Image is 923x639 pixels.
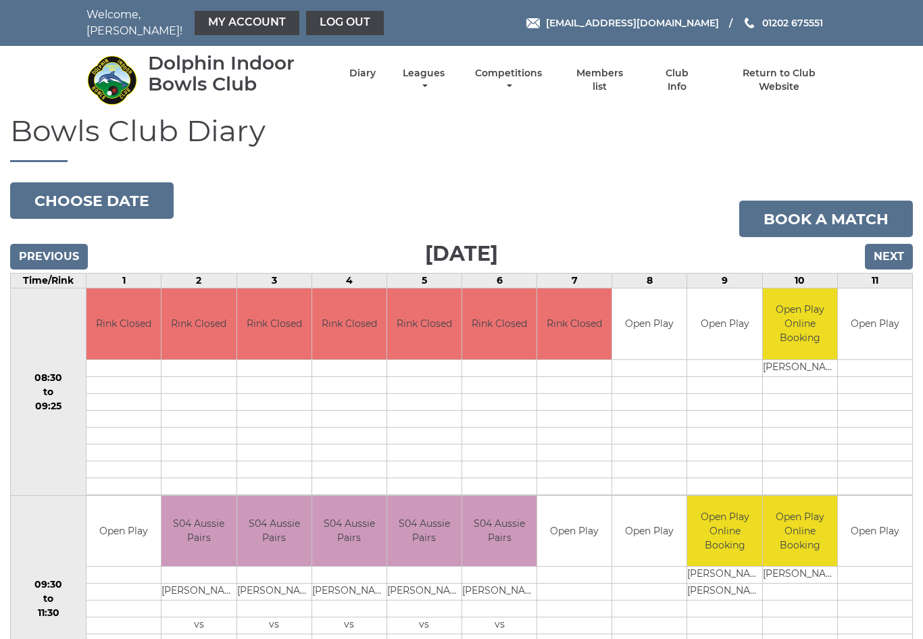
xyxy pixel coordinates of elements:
td: Open Play [838,496,912,567]
a: Leagues [399,67,448,93]
td: Rink Closed [312,288,386,359]
a: Club Info [655,67,699,93]
td: [PERSON_NAME] [462,584,537,600]
td: 6 [462,274,537,288]
td: Open Play [612,496,687,567]
td: Open Play [687,288,762,359]
td: [PERSON_NAME] [237,584,311,600]
td: Open Play Online Booking [687,496,762,567]
td: 10 [762,274,837,288]
h1: Bowls Club Diary [10,114,913,162]
td: [PERSON_NAME] [763,567,837,584]
td: Time/Rink [11,274,86,288]
span: 01202 675551 [762,17,823,29]
td: vs [462,617,537,634]
td: 2 [161,274,236,288]
td: Rink Closed [537,288,612,359]
img: Email [526,18,540,28]
td: 5 [386,274,461,288]
td: 4 [311,274,386,288]
td: [PERSON_NAME] [763,359,837,376]
td: Open Play Online Booking [763,496,837,567]
td: [PERSON_NAME] [687,584,762,600]
td: 8 [612,274,687,288]
img: Phone us [745,18,754,28]
td: vs [161,617,236,634]
td: [PERSON_NAME] [387,584,461,600]
a: My Account [195,11,299,35]
input: Previous [10,244,88,270]
td: 3 [236,274,311,288]
td: 9 [687,274,762,288]
td: Rink Closed [161,288,236,359]
td: S04 Aussie Pairs [161,496,236,567]
a: Email [EMAIL_ADDRESS][DOMAIN_NAME] [526,16,719,30]
a: Diary [349,67,376,80]
td: [PERSON_NAME] [687,567,762,584]
a: Return to Club Website [722,67,837,93]
td: Rink Closed [462,288,537,359]
td: 1 [86,274,161,288]
nav: Welcome, [PERSON_NAME]! [86,7,387,39]
td: S04 Aussie Pairs [237,496,311,567]
td: 11 [837,274,912,288]
input: Next [865,244,913,270]
td: S04 Aussie Pairs [462,496,537,567]
a: Log out [306,11,384,35]
div: Dolphin Indoor Bowls Club [148,53,326,95]
td: vs [387,617,461,634]
img: Dolphin Indoor Bowls Club [86,55,137,105]
a: Book a match [739,201,913,237]
td: Open Play [838,288,912,359]
td: 08:30 to 09:25 [11,288,86,496]
td: S04 Aussie Pairs [387,496,461,567]
a: Competitions [472,67,545,93]
td: 7 [537,274,612,288]
td: vs [312,617,386,634]
td: Open Play [86,496,161,567]
td: [PERSON_NAME] [161,584,236,600]
td: Rink Closed [237,288,311,359]
td: Open Play [537,496,612,567]
a: Phone us 01202 675551 [743,16,823,30]
td: Open Play Online Booking [763,288,837,359]
td: vs [237,617,311,634]
td: [PERSON_NAME] [312,584,386,600]
td: Rink Closed [86,288,161,359]
td: S04 Aussie Pairs [312,496,386,567]
a: Members list [569,67,631,93]
span: [EMAIL_ADDRESS][DOMAIN_NAME] [546,17,719,29]
button: Choose date [10,182,174,219]
td: Rink Closed [387,288,461,359]
td: Open Play [612,288,687,359]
